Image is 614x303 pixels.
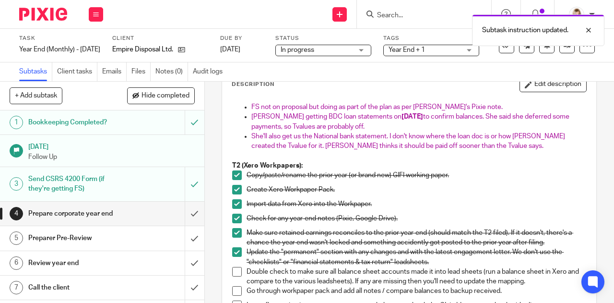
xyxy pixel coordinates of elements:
[247,286,586,296] p: Go through workpaper pack and add all notes / compare balances to backup received.
[247,228,586,248] p: Make sure retained earnings reconciles to the prior year-end (should match the T2 filed). If it d...
[142,92,189,100] span: Hide completed
[569,7,584,22] img: Tayler%20Headshot%20Compressed%20Resized%202.jpg
[389,47,425,53] span: Year End + 1
[28,206,126,221] h1: Prepare corporate year end
[131,62,151,81] a: Files
[482,25,568,35] p: Subtask instruction updated.
[19,8,67,21] img: Pixie
[232,81,274,88] p: Description
[57,62,97,81] a: Client tasks
[28,280,126,295] h1: Call the client
[10,281,23,294] div: 7
[28,140,195,152] h1: [DATE]
[251,113,571,130] span: to confirm balances. She said she deferred some payments, so Tvalues are probably off.
[232,162,303,169] strong: T2 (Xero Workpapers):
[102,62,127,81] a: Emails
[10,116,23,129] div: 1
[247,214,586,223] p: Check for any year-end notes (Pixie, Google Drive).
[220,46,240,53] span: [DATE]
[247,185,586,194] p: Create Xero Workpaper Pack.
[247,199,586,209] p: Import data from Xero into the Workpaper.
[10,256,23,270] div: 6
[155,62,188,81] a: Notes (0)
[281,47,314,53] span: In progress
[251,104,503,110] span: FS not on proposal but doing as part of the plan as per [PERSON_NAME]'s Pixie note.
[28,256,126,270] h1: Review year end
[112,35,208,42] label: Client
[19,45,100,54] div: Year End (Monthly) - [DATE]
[251,133,567,149] span: She'll also get us the National bank statement. I don't know where the loan doc is or how [PERSON...
[19,45,100,54] div: Year End (Monthly) - July 2025
[19,62,52,81] a: Subtasks
[10,177,23,191] div: 3
[10,231,23,245] div: 5
[520,77,587,92] button: Edit description
[28,231,126,245] h1: Preparer Pre-Review
[28,152,195,162] p: Follow Up
[10,87,62,104] button: + Add subtask
[112,45,173,54] p: Empire Disposal Ltd.
[247,267,586,287] p: Double check to make sure all balance sheet accounts made it into lead sheets (run a balance shee...
[127,87,195,104] button: Hide completed
[401,113,423,120] span: [DATE]
[247,247,586,267] p: Update the "permanent" section with any changes and with the latest engagement letter. We don't u...
[220,35,263,42] label: Due by
[10,207,23,220] div: 4
[247,170,586,180] p: Copy/paste/rename the prior year (or brand new) GIFI working paper.
[275,35,371,42] label: Status
[19,35,100,42] label: Task
[193,62,227,81] a: Audit logs
[251,113,401,120] span: [PERSON_NAME] getting BDC loan statements on
[28,172,126,196] h1: Send CSRS 4200 Form (if they're getting FS)
[28,115,126,130] h1: Bookkeeping Completed?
